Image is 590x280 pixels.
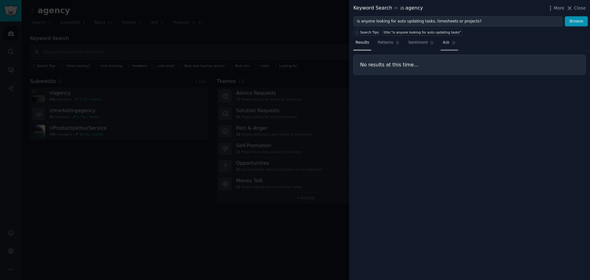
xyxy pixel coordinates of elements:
[394,6,398,11] span: in
[547,5,564,11] button: More
[443,40,450,45] span: Ask
[353,29,380,36] button: Search Tips
[574,5,586,11] span: Close
[378,40,393,45] span: Patterns
[356,40,369,45] span: Results
[554,5,564,11] span: More
[360,61,579,68] h3: No results at this time...
[384,30,461,34] div: title:"is anyone looking for auto updating tasks"
[376,38,402,50] a: Patterns
[382,29,462,36] a: title:"is anyone looking for auto updating tasks"
[353,38,371,50] a: Results
[360,30,379,34] span: Search Tips
[353,4,423,12] div: Keyword Search agency
[441,38,458,50] a: Ask
[406,38,436,50] a: Sentiment
[566,5,586,11] button: Close
[408,40,428,45] span: Sentiment
[565,16,588,27] button: Browse
[353,16,563,27] input: Try a keyword related to your business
